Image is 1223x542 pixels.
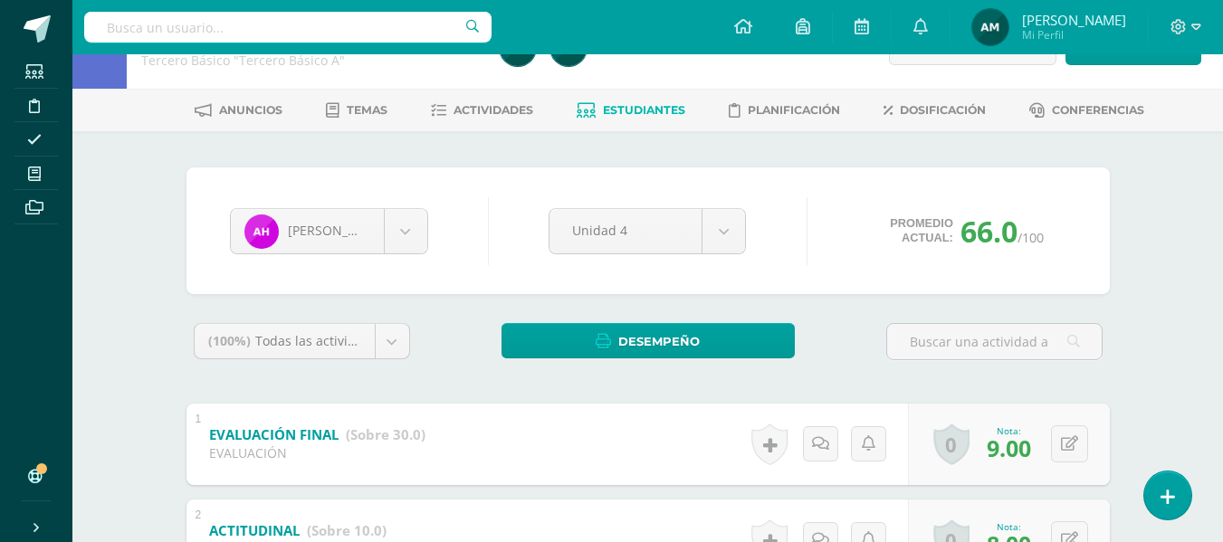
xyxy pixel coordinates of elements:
span: Todas las actividades de esta unidad [255,332,480,349]
a: (100%)Todas las actividades de esta unidad [195,324,409,358]
span: 9.00 [987,433,1031,463]
input: Buscar una actividad aquí... [887,324,1102,359]
input: Busca un usuario... [84,12,492,43]
span: /100 [1018,229,1044,246]
b: EVALUACIÓN FINAL [209,425,339,443]
a: Temas [326,96,387,125]
span: Planificación [748,103,840,117]
div: Nota: [987,520,1031,533]
strong: (Sobre 30.0) [346,425,425,443]
span: (100%) [208,332,251,349]
strong: (Sobre 10.0) [307,521,387,539]
img: 023280da9404cdb0830a104d5744fb53.png [244,214,279,249]
span: [PERSON_NAME] [1022,11,1126,29]
span: Promedio actual: [890,216,953,245]
span: Unidad 4 [572,209,679,252]
span: Estudiantes [603,103,685,117]
a: Unidad 4 [549,209,745,253]
span: [PERSON_NAME] [288,222,389,239]
span: Mi Perfil [1022,27,1126,43]
a: [PERSON_NAME] [231,209,427,253]
div: EVALUACIÓN [209,444,425,461]
a: Conferencias [1029,96,1144,125]
span: Actividades [454,103,533,117]
span: Dosificación [900,103,986,117]
a: Estudiantes [577,96,685,125]
a: EVALUACIÓN FINAL (Sobre 30.0) [209,421,425,450]
span: 66.0 [960,212,1018,251]
b: ACTITUDINAL [209,521,300,539]
a: Desempeño [502,323,795,358]
span: Desempeño [618,325,700,358]
span: Temas [347,103,387,117]
div: Nota: [987,424,1031,437]
img: 09ff674d68efe52c25f03c97fc906881.png [972,9,1008,45]
span: Anuncios [219,103,282,117]
span: Conferencias [1052,103,1144,117]
a: Planificación [729,96,840,125]
div: Tercero Básico 'Tercero Básico A' [141,52,478,69]
a: 0 [933,423,970,465]
a: Dosificación [884,96,986,125]
a: Anuncios [195,96,282,125]
a: Actividades [431,96,533,125]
